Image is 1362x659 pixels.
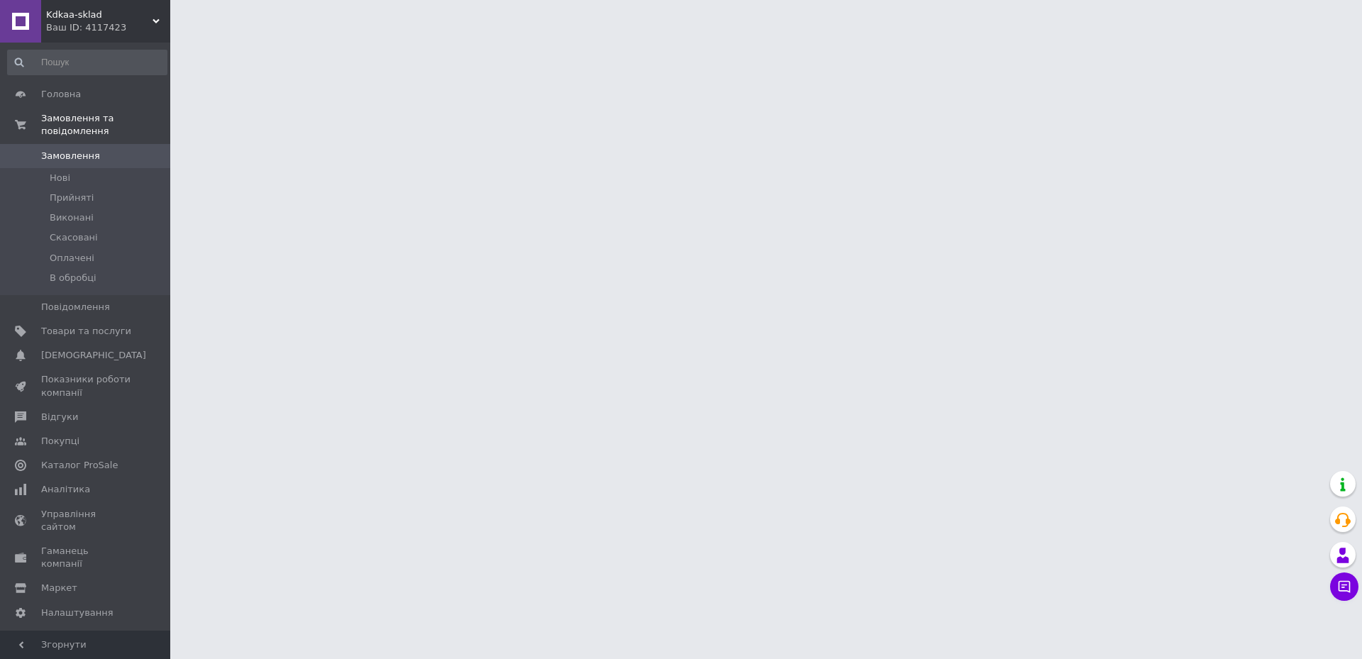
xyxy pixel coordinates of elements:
span: Замовлення та повідомлення [41,112,170,138]
span: Повідомлення [41,301,110,314]
span: Головна [41,88,81,101]
span: Оплачені [50,252,94,265]
span: Каталог ProSale [41,459,118,472]
span: Покупці [41,435,79,448]
input: Пошук [7,50,167,75]
button: Чат з покупцем [1330,572,1358,601]
span: Виконані [50,211,94,224]
span: Kdkaa-sklad [46,9,153,21]
span: Скасовані [50,231,98,244]
span: Відгуки [41,411,78,423]
span: Гаманець компанії [41,545,131,570]
span: [DEMOGRAPHIC_DATA] [41,349,146,362]
span: Аналітика [41,483,90,496]
span: Товари та послуги [41,325,131,338]
span: Прийняті [50,192,94,204]
span: В обробці [50,272,96,284]
div: Ваш ID: 4117423 [46,21,170,34]
span: Маркет [41,582,77,594]
span: Показники роботи компанії [41,373,131,399]
span: Замовлення [41,150,100,162]
span: Налаштування [41,607,113,619]
span: Нові [50,172,70,184]
span: Управління сайтом [41,508,131,533]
